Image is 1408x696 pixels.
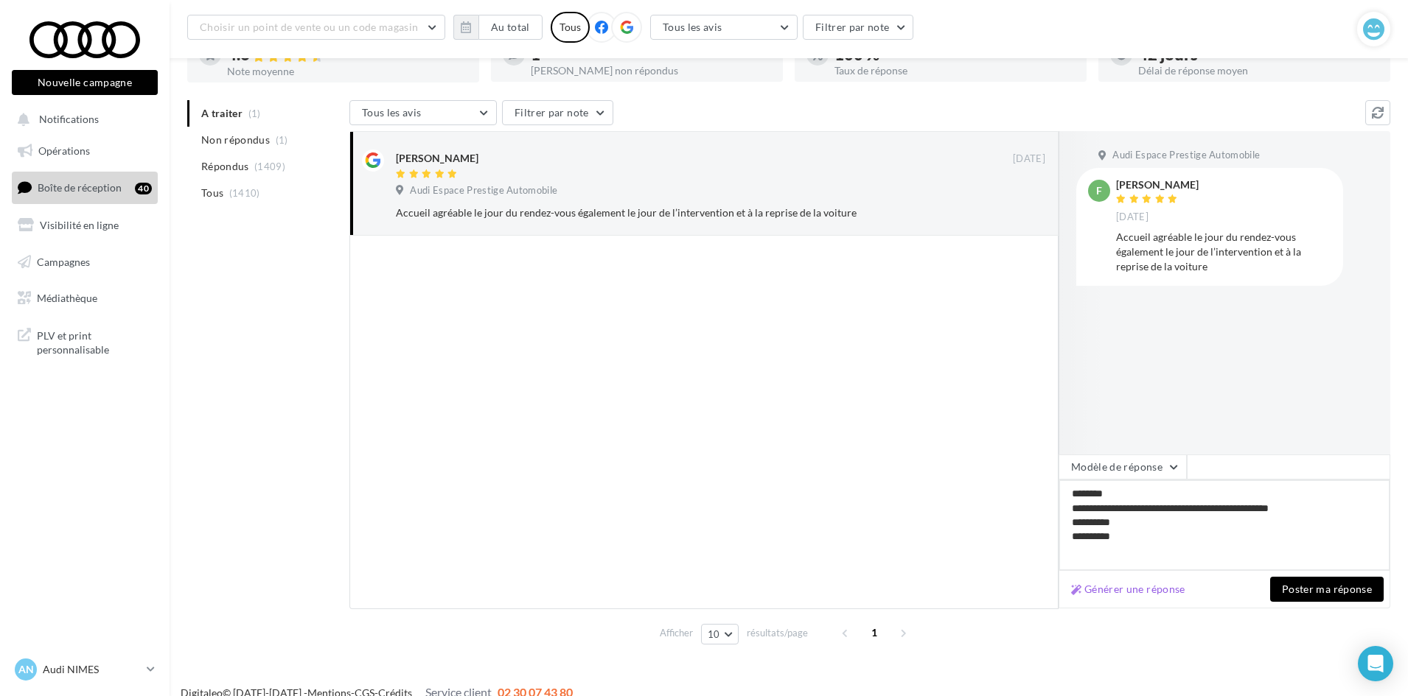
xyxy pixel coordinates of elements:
[43,662,141,677] p: Audi NIMES
[276,134,288,146] span: (1)
[1116,211,1149,224] span: [DATE]
[1096,183,1102,198] span: F
[40,219,119,231] span: Visibilité en ligne
[531,66,771,76] div: [PERSON_NAME] non répondus
[135,183,152,194] div: 40
[38,144,90,157] span: Opérations
[1059,454,1187,479] button: Modèle de réponse
[37,255,90,267] span: Campagnes
[39,113,99,126] span: Notifications
[453,15,543,40] button: Au total
[551,12,590,43] div: Tous
[660,626,693,640] span: Afficher
[478,15,543,40] button: Au total
[1112,149,1260,162] span: Audi Espace Prestige Automobile
[396,205,949,220] div: Accueil agréable le jour du rendez-vous également le jour de l’intervention et à la reprise de la...
[37,292,97,304] span: Médiathèque
[834,66,1075,76] div: Taux de réponse
[349,100,497,125] button: Tous les avis
[229,187,260,199] span: (1410)
[502,100,613,125] button: Filtrer par note
[254,161,285,172] span: (1409)
[410,184,557,197] span: Audi Espace Prestige Automobile
[663,21,722,33] span: Tous les avis
[9,136,161,166] a: Opérations
[834,46,1075,63] div: 100 %
[1065,580,1191,598] button: Générer une réponse
[1358,646,1393,681] div: Open Intercom Messenger
[531,46,771,63] div: 1
[1270,577,1384,602] button: Poster ma réponse
[37,326,152,357] span: PLV et print personnalisable
[1138,66,1379,76] div: Délai de réponse moyen
[1138,46,1379,63] div: 42 jours
[9,172,161,203] a: Boîte de réception40
[396,151,478,166] div: [PERSON_NAME]
[708,628,720,640] span: 10
[227,46,467,63] div: 4.6
[701,624,739,644] button: 10
[1013,152,1045,166] span: [DATE]
[187,15,445,40] button: Choisir un point de vente ou un code magasin
[9,247,161,278] a: Campagnes
[650,15,798,40] button: Tous les avis
[1116,230,1331,274] div: Accueil agréable le jour du rendez-vous également le jour de l’intervention et à la reprise de la...
[200,21,418,33] span: Choisir un point de vente ou un code magasin
[9,320,161,363] a: PLV et print personnalisable
[12,655,158,683] a: AN Audi NIMES
[1116,180,1199,190] div: [PERSON_NAME]
[201,159,249,174] span: Répondus
[747,626,808,640] span: résultats/page
[9,283,161,314] a: Médiathèque
[9,210,161,241] a: Visibilité en ligne
[862,621,886,644] span: 1
[201,133,270,147] span: Non répondus
[201,186,223,200] span: Tous
[18,662,34,677] span: AN
[227,66,467,77] div: Note moyenne
[12,70,158,95] button: Nouvelle campagne
[362,106,422,119] span: Tous les avis
[38,181,122,194] span: Boîte de réception
[803,15,914,40] button: Filtrer par note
